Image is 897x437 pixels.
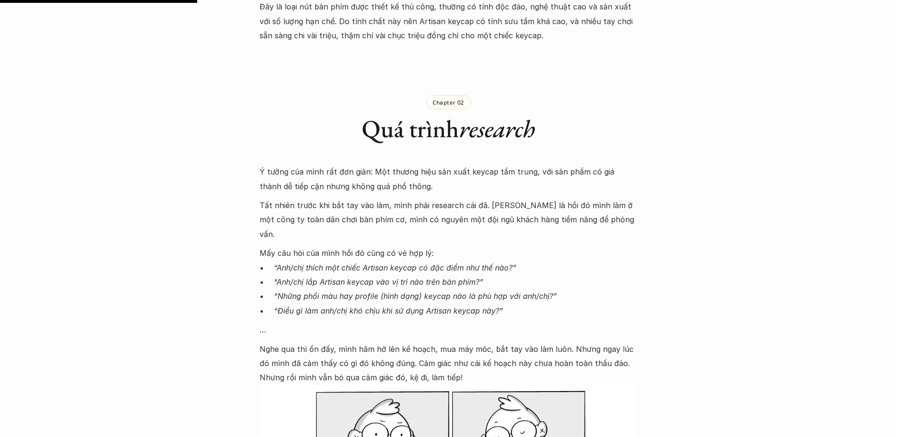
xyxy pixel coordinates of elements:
[274,277,483,287] em: “Anh/chị lắp Artisan keycap vào vị trí nào trên bàn phím?”
[260,342,638,385] p: Nghe qua thì ổn đấy, mình hăm hở lên kế hoạch, mua máy móc, bắt tay vào làm luôn. Nhưng ngay lúc ...
[260,246,638,260] p: Mấy câu hỏi của mình hồi đó cũng có vẻ hợp lý:
[260,114,638,143] h2: Quá trình
[433,99,464,105] p: Chapter 02
[260,165,638,193] p: Ý tưởng của mình rất đơn giản: Một thương hiệu sản xuất keycap tầm trung, với sản phẩm có giá thà...
[260,198,638,241] p: Tất nhiên trước khi bắt tay vào làm, mình phải research cái đã. [PERSON_NAME] là hồi đó mình làm ...
[274,291,557,301] em: “Những phối màu hay profile (hình dạng) keycap nào là phù hợp với anh/chị?”
[274,306,503,315] em: “Điều gì làm anh/chị khó chịu khi sử dụng Artisan keycap này?”
[260,323,638,337] p: …
[459,113,535,144] em: research
[274,263,516,272] em: “Anh/chị thích một chiếc Artisan keycap có đặc điểm như thế nào?”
